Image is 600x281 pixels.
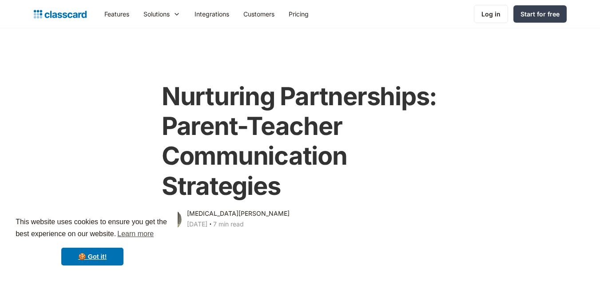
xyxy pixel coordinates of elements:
div: Start for free [521,9,560,19]
a: Start for free [513,5,567,23]
div: Solutions [136,4,187,24]
div: cookieconsent [7,208,178,274]
a: learn more about cookies [116,227,155,241]
h1: Nurturing Partnerships: Parent-Teacher Communication Strategies [162,82,438,201]
div: [MEDICAL_DATA][PERSON_NAME] [187,208,290,219]
a: Log in [474,5,508,23]
a: Customers [236,4,282,24]
a: Logo [34,8,87,20]
div: ‧ [207,219,213,231]
a: dismiss cookie message [61,248,123,265]
div: Solutions [143,9,170,19]
span: This website uses cookies to ensure you get the best experience on our website. [16,217,169,241]
div: Log in [481,9,501,19]
a: Integrations [187,4,236,24]
div: [DATE] [187,219,207,230]
a: Pricing [282,4,316,24]
div: 7 min read [213,219,244,230]
a: Features [97,4,136,24]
